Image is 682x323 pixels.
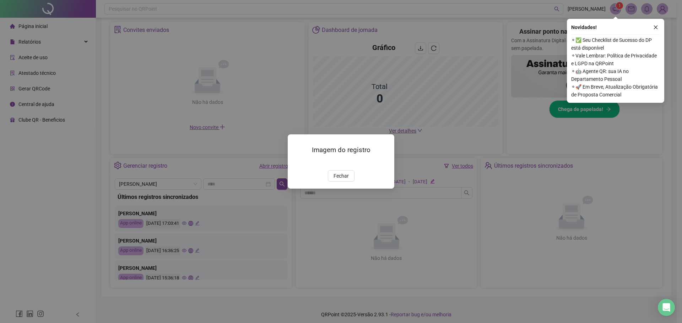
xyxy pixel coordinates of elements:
h3: Imagem do registro [296,145,386,155]
span: Novidades ! [571,23,597,31]
span: ⚬ 🤖 Agente QR: sua IA no Departamento Pessoal [571,67,660,83]
button: Fechar [328,170,354,182]
span: Fechar [334,172,349,180]
div: Open Intercom Messenger [658,299,675,316]
span: ⚬ 🚀 Em Breve, Atualização Obrigatória de Proposta Comercial [571,83,660,99]
span: close [653,25,658,30]
span: ⚬ Vale Lembrar: Política de Privacidade e LGPD na QRPoint [571,52,660,67]
span: ⚬ ✅ Seu Checklist de Sucesso do DP está disponível [571,36,660,52]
